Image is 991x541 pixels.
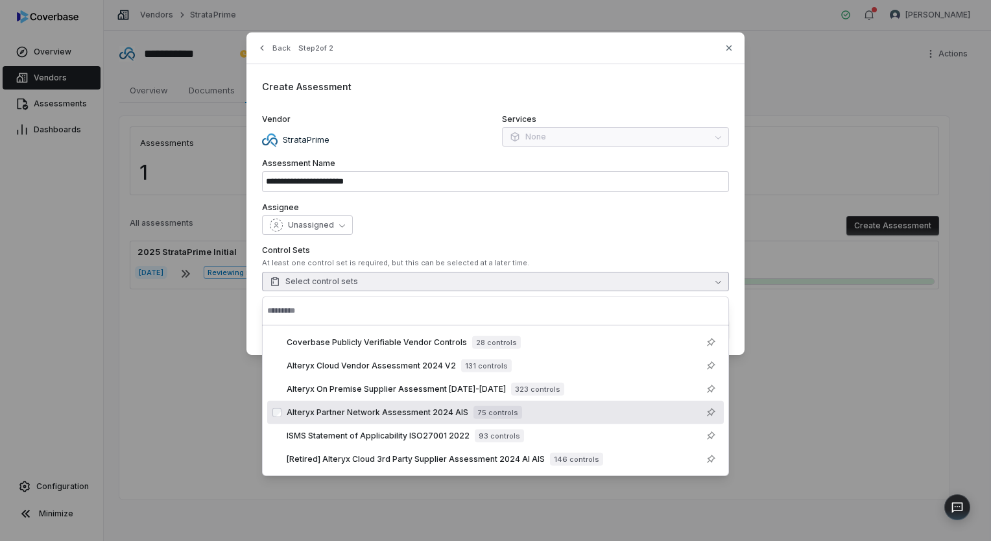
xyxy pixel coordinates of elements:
div: Suggestions [262,326,729,476]
span: Coverbase Publicly Verifiable Vendor Controls [287,337,467,348]
span: Create Assessment [262,81,352,92]
label: Assignee [262,202,729,213]
span: 93 controls [475,429,524,442]
button: Back [253,36,294,60]
label: Assessment Name [262,158,729,169]
span: 28 controls [472,336,521,349]
span: 131 controls [461,359,512,372]
span: Select control sets [270,276,358,287]
span: Alteryx On Premise Supplier Assessment [DATE]-[DATE] [287,384,506,394]
span: Alteryx Cloud Vendor Assessment 2024 V2 [287,361,456,371]
span: Unassigned [288,220,334,230]
span: [Retired] Alteryx Cloud 3rd Party Supplier Assessment 2024 AI AIS [287,454,545,464]
span: 323 controls [511,383,564,396]
label: Services [502,114,729,125]
label: Control Sets [262,245,729,256]
span: Alteryx Partner Network Assessment 2024 AIS [287,407,468,418]
span: Vendor [262,114,291,125]
p: StrataPrime [278,134,329,147]
span: ISMS Statement of Applicability ISO27001 2022 [287,431,470,441]
span: 75 controls [473,406,522,419]
span: 146 controls [550,453,603,466]
div: At least one control set is required, but this can be selected at a later time. [262,258,729,268]
span: Step 2 of 2 [298,43,333,53]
